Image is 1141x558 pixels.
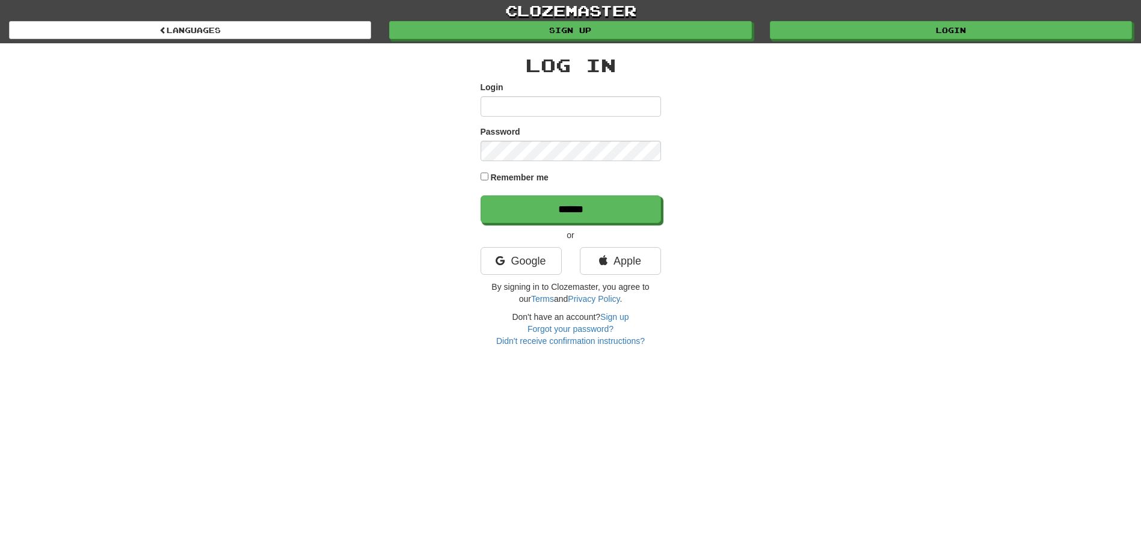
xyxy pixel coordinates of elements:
p: or [481,229,661,241]
p: By signing in to Clozemaster, you agree to our and . [481,281,661,305]
a: Forgot your password? [527,324,614,334]
a: Sign up [600,312,629,322]
a: Languages [9,21,371,39]
a: Apple [580,247,661,275]
div: Don't have an account? [481,311,661,347]
a: Terms [531,294,554,304]
a: Google [481,247,562,275]
label: Login [481,81,503,93]
label: Remember me [490,171,549,183]
a: Sign up [389,21,751,39]
a: Login [770,21,1132,39]
a: Didn't receive confirmation instructions? [496,336,645,346]
label: Password [481,126,520,138]
a: Privacy Policy [568,294,620,304]
h2: Log In [481,55,661,75]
